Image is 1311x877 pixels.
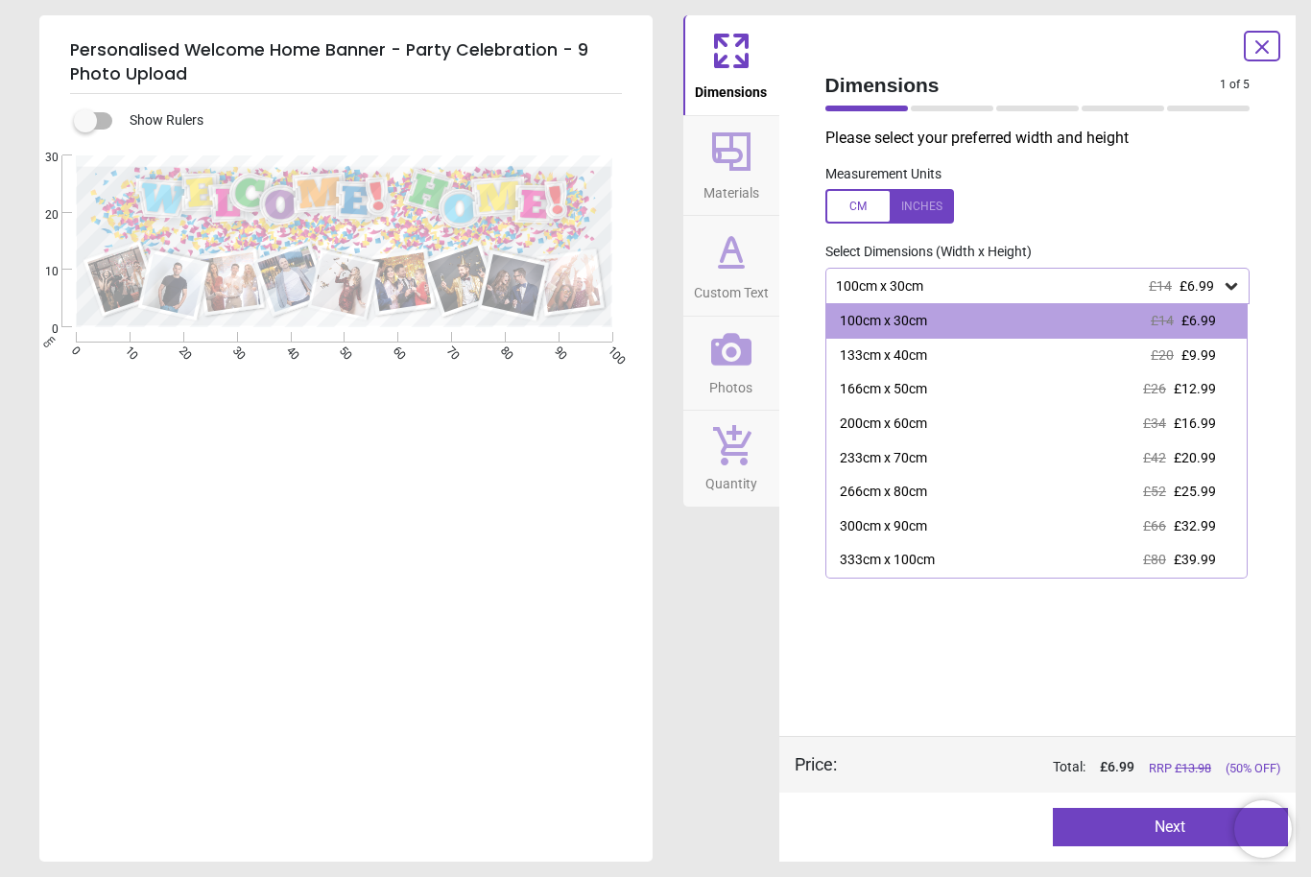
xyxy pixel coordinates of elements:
span: £9.99 [1181,347,1216,363]
div: 100cm x 30cm [834,278,1223,295]
span: £14 [1151,313,1174,328]
span: £14 [1149,278,1172,294]
span: £66 [1143,518,1166,533]
span: £6.99 [1180,278,1214,294]
span: Dimensions [825,71,1221,99]
span: £16.99 [1174,415,1216,431]
button: Photos [683,317,779,411]
button: Next [1053,808,1288,846]
div: 266cm x 80cm [840,483,927,502]
p: Please select your preferred width and height [825,128,1266,149]
span: 0 [22,321,59,338]
span: 20 [22,207,59,224]
span: £80 [1143,552,1166,567]
span: £32.99 [1174,518,1216,533]
div: Show Rulers [85,109,653,132]
div: Total: [866,758,1281,777]
div: Price : [795,752,837,776]
span: £34 [1143,415,1166,431]
span: £52 [1143,484,1166,499]
div: 133cm x 40cm [840,346,927,366]
span: (50% OFF) [1226,760,1280,777]
div: 333cm x 100cm [840,551,935,570]
span: £20 [1151,347,1174,363]
span: 6.99 [1108,759,1134,774]
iframe: Brevo live chat [1234,800,1292,858]
span: 1 of 5 [1220,77,1250,93]
span: £26 [1143,381,1166,396]
span: 10 [22,264,59,280]
span: Dimensions [695,74,767,103]
span: Quantity [705,465,757,494]
div: 300cm x 90cm [840,517,927,536]
label: Measurement Units [825,165,942,184]
label: Select Dimensions (Width x Height) [810,243,1032,262]
span: £ 13.98 [1175,761,1211,775]
div: 233cm x 70cm [840,449,927,468]
button: Materials [683,116,779,216]
span: Materials [703,175,759,203]
div: 166cm x 50cm [840,380,927,399]
span: £6.99 [1181,313,1216,328]
span: Custom Text [694,274,769,303]
span: £20.99 [1174,450,1216,465]
span: £ [1100,758,1134,777]
button: Quantity [683,411,779,507]
div: 100cm x 30cm [840,312,927,331]
span: £12.99 [1174,381,1216,396]
h5: Personalised Welcome Home Banner - Party Celebration - 9 Photo Upload [70,31,622,94]
span: £39.99 [1174,552,1216,567]
span: Photos [709,369,752,398]
span: £25.99 [1174,484,1216,499]
span: 30 [22,150,59,166]
button: Custom Text [683,216,779,316]
span: £42 [1143,450,1166,465]
button: Dimensions [683,15,779,115]
span: RRP [1149,760,1211,777]
div: 200cm x 60cm [840,415,927,434]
